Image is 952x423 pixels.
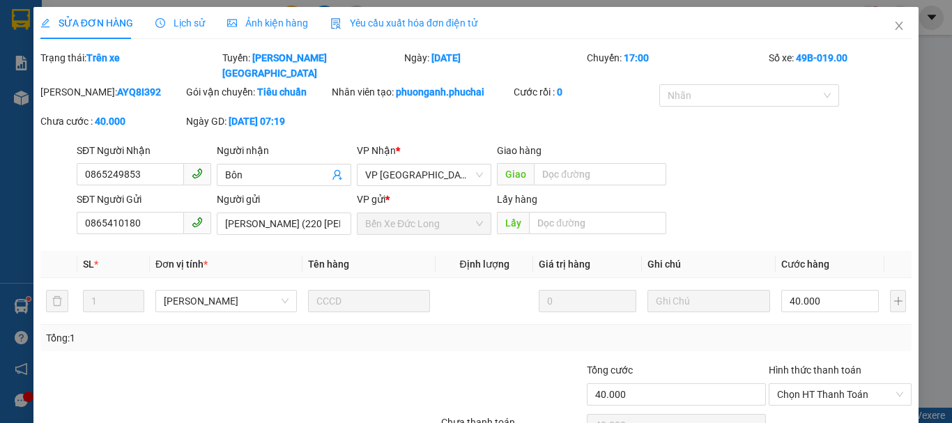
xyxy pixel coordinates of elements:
[229,116,285,127] b: [DATE] 07:19
[893,20,905,31] span: close
[497,145,542,156] span: Giao hàng
[332,84,511,100] div: Nhân viên tạo:
[459,259,509,270] span: Định lượng
[257,86,307,98] b: Tiêu chuẩn
[777,384,903,405] span: Chọn HT Thanh Toán
[83,259,94,270] span: SL
[514,84,657,100] div: Cước rồi :
[781,259,829,270] span: Cước hàng
[217,192,351,207] div: Người gửi
[796,52,847,63] b: 49B-019.00
[534,163,666,185] input: Dọc đường
[86,52,120,63] b: Trên xe
[647,290,769,312] input: Ghi Chú
[880,7,919,46] button: Close
[40,18,50,28] span: edit
[587,364,633,376] span: Tổng cước
[330,17,477,29] span: Yêu cầu xuất hóa đơn điện tử
[192,217,203,228] span: phone
[330,18,341,29] img: icon
[585,50,767,81] div: Chuyến:
[222,52,327,79] b: [PERSON_NAME][GEOGRAPHIC_DATA]
[155,259,208,270] span: Đơn vị tính
[40,17,133,29] span: SỬA ĐƠN HÀNG
[164,291,289,312] span: Món
[624,52,649,63] b: 17:00
[217,143,351,158] div: Người nhận
[557,86,562,98] b: 0
[890,290,906,312] button: plus
[332,169,343,180] span: user-add
[186,114,329,129] div: Ngày GD:
[46,330,369,346] div: Tổng: 1
[497,194,537,205] span: Lấy hàng
[308,259,349,270] span: Tên hàng
[77,192,211,207] div: SĐT Người Gửi
[117,86,161,98] b: AYQ8I392
[769,364,861,376] label: Hình thức thanh toán
[308,290,430,312] input: VD: Bàn, Ghế
[403,50,585,81] div: Ngày:
[186,84,329,100] div: Gói vận chuyển:
[365,164,483,185] span: VP Đà Lạt
[431,52,461,63] b: [DATE]
[77,143,211,158] div: SĐT Người Nhận
[155,18,165,28] span: clock-circle
[40,84,183,100] div: [PERSON_NAME]:
[40,114,183,129] div: Chưa cước :
[155,17,205,29] span: Lịch sử
[365,213,483,234] span: Bến Xe Đức Long
[221,50,403,81] div: Tuyến:
[227,17,308,29] span: Ảnh kiện hàng
[357,145,396,156] span: VP Nhận
[39,50,221,81] div: Trạng thái:
[95,116,125,127] b: 40.000
[497,163,534,185] span: Giao
[227,18,237,28] span: picture
[46,290,68,312] button: delete
[767,50,913,81] div: Số xe:
[529,212,666,234] input: Dọc đường
[497,212,529,234] span: Lấy
[539,290,637,312] input: 0
[539,259,590,270] span: Giá trị hàng
[396,86,484,98] b: phuonganh.phuchai
[192,168,203,179] span: phone
[642,251,775,278] th: Ghi chú
[357,192,491,207] div: VP gửi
